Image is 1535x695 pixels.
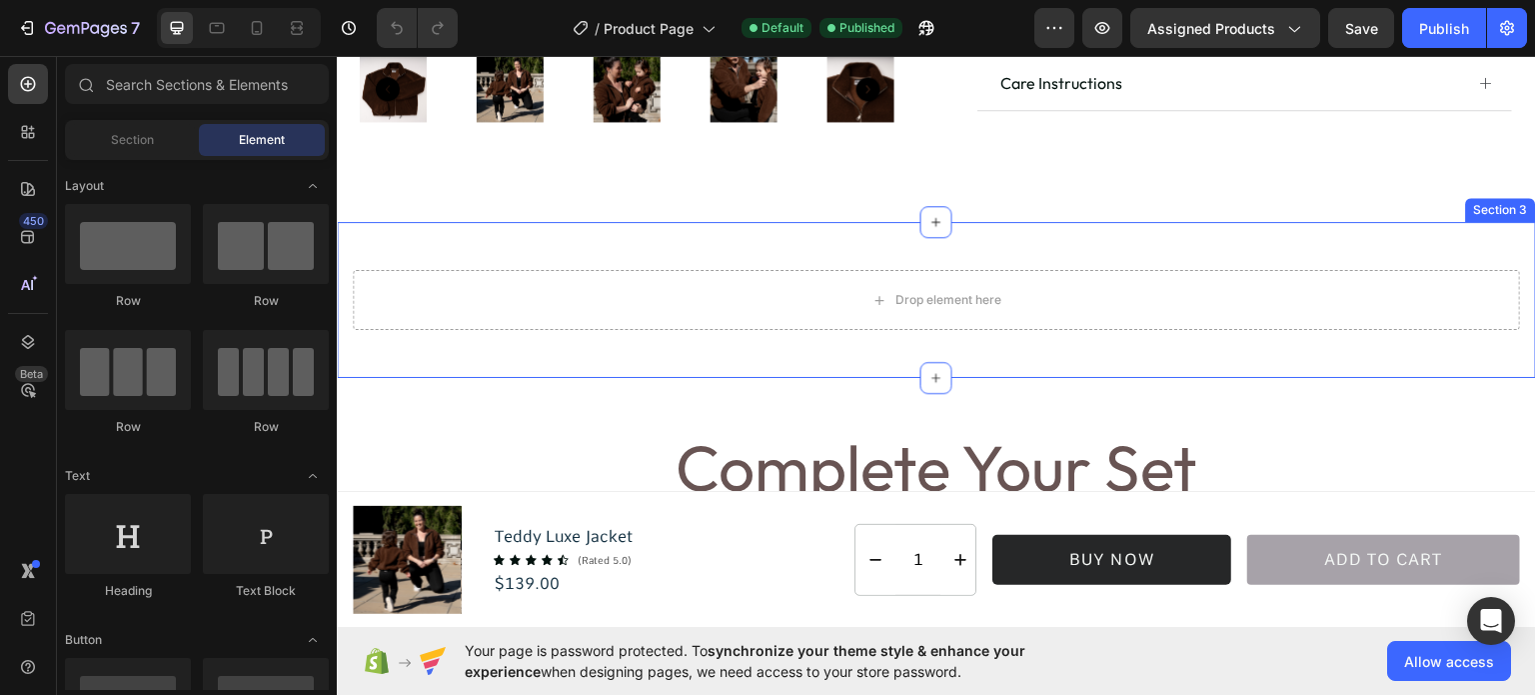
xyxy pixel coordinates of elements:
span: Product Page [604,18,694,39]
div: Heading [65,582,191,600]
div: Row [65,418,191,436]
span: Your page is password protected. To when designing pages, we need access to your store password. [465,640,1103,682]
button: 7 [8,8,149,48]
span: Button [65,631,102,649]
div: Open Intercom Messenger [1467,597,1515,645]
div: Beta [15,366,48,382]
div: Drop element here [559,236,665,252]
h2: Complete Your Set [22,372,1177,453]
div: Row [203,418,329,436]
div: Text Block [203,582,329,600]
button: Buy now [656,479,894,529]
span: Assigned Products [1147,18,1275,39]
button: increment [604,469,644,539]
button: Assigned Products [1130,8,1320,48]
span: Layout [65,177,104,195]
iframe: Design area [337,56,1535,627]
p: Care Instructions [664,15,785,39]
span: Published [839,19,894,37]
div: Undo/Redo [377,8,458,48]
button: Add to cart [910,479,1183,529]
button: Carousel Back Arrow [39,21,63,45]
p: 7 [131,16,140,40]
div: Section 3 [1133,145,1195,163]
button: decrement [519,469,559,539]
span: Toggle open [297,624,329,656]
div: Add to cart [987,496,1106,512]
div: Row [203,292,329,310]
div: Buy now [733,496,817,512]
span: Save [1345,20,1378,37]
span: synchronize your theme style & enhance your experience [465,642,1025,680]
span: Text [65,467,90,485]
input: quantity [559,469,604,539]
button: Allow access [1387,641,1511,681]
div: Publish [1419,18,1469,39]
span: Toggle open [297,460,329,492]
button: Publish [1402,8,1486,48]
span: / [595,18,600,39]
div: Row [65,292,191,310]
span: Allow access [1404,651,1494,672]
button: Carousel Next Arrow [520,21,544,45]
span: Toggle open [297,170,329,202]
div: 450 [19,213,48,229]
span: Default [762,19,803,37]
span: Element [239,131,285,149]
button: Save [1328,8,1394,48]
input: Search Sections & Elements [65,64,329,104]
span: Section [111,131,154,149]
